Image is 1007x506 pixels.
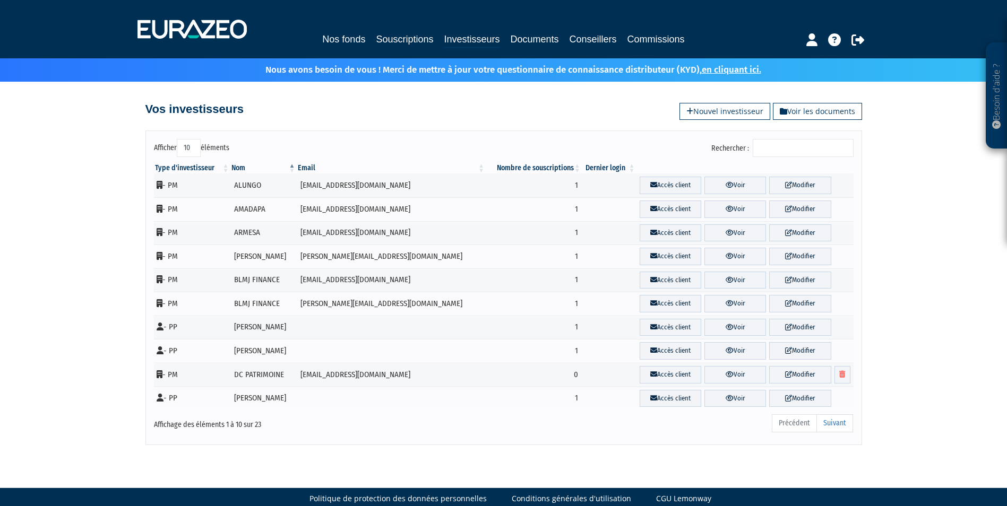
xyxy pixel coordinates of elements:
[154,268,230,292] td: - PM
[230,245,297,268] td: [PERSON_NAME]
[154,197,230,221] td: - PM
[679,103,770,120] a: Nouvel investisseur
[640,177,701,194] a: Accès client
[376,32,433,47] a: Souscriptions
[177,139,201,157] select: Afficheréléments
[834,366,850,383] a: Supprimer
[704,272,766,289] a: Voir
[511,32,559,47] a: Documents
[230,173,297,197] td: ALUNGO
[991,48,1003,144] p: Besoin d'aide ?
[640,390,701,407] a: Accès client
[154,173,230,197] td: - PM
[154,292,230,316] td: - PM
[582,163,636,173] th: Dernier login : activer pour trier la colonne par ordre croissant
[704,319,766,336] a: Voir
[486,268,582,292] td: 1
[486,173,582,197] td: 1
[230,163,297,173] th: Nom : activer pour trier la colonne par ordre d&eacute;croissant
[773,103,862,120] a: Voir les documents
[297,245,486,268] td: [PERSON_NAME][EMAIL_ADDRESS][DOMAIN_NAME]
[704,366,766,383] a: Voir
[769,200,831,218] a: Modifier
[704,390,766,407] a: Voir
[769,342,831,360] a: Modifier
[486,339,582,363] td: 1
[640,342,701,360] a: Accès client
[230,339,297,363] td: [PERSON_NAME]
[486,387,582,411] td: 1
[486,316,582,339] td: 1
[640,272,701,289] a: Accès client
[154,245,230,268] td: - PM
[486,363,582,387] td: 0
[309,493,487,504] a: Politique de protection des données personnelles
[297,221,486,245] td: [EMAIL_ADDRESS][DOMAIN_NAME]
[230,292,297,316] td: BLMJ FINANCE
[154,316,230,339] td: - PP
[704,224,766,242] a: Voir
[640,224,701,242] a: Accès client
[640,319,701,336] a: Accès client
[570,32,617,47] a: Conseillers
[154,221,230,245] td: - PM
[486,292,582,316] td: 1
[297,197,486,221] td: [EMAIL_ADDRESS][DOMAIN_NAME]
[704,342,766,360] a: Voir
[711,139,854,157] label: Rechercher :
[753,139,854,157] input: Rechercher :
[636,163,854,173] th: &nbsp;
[769,295,831,312] a: Modifier
[230,197,297,221] td: AMADAPA
[656,493,711,504] a: CGU Lemonway
[512,493,631,504] a: Conditions générales d'utilisation
[486,245,582,268] td: 1
[230,363,297,387] td: DC PATRIMOINE
[297,363,486,387] td: [EMAIL_ADDRESS][DOMAIN_NAME]
[297,163,486,173] th: Email : activer pour trier la colonne par ordre croissant
[154,339,230,363] td: - PP
[704,295,766,312] a: Voir
[444,32,500,48] a: Investisseurs
[769,248,831,265] a: Modifier
[297,268,486,292] td: [EMAIL_ADDRESS][DOMAIN_NAME]
[816,414,853,432] a: Suivant
[704,177,766,194] a: Voir
[769,390,831,407] a: Modifier
[230,387,297,411] td: [PERSON_NAME]
[154,139,229,157] label: Afficher éléments
[627,32,685,47] a: Commissions
[704,248,766,265] a: Voir
[486,197,582,221] td: 1
[154,163,230,173] th: Type d'investisseur : activer pour trier la colonne par ordre croissant
[769,177,831,194] a: Modifier
[230,316,297,339] td: [PERSON_NAME]
[486,221,582,245] td: 1
[769,224,831,242] a: Modifier
[154,363,230,387] td: - PM
[235,61,761,76] p: Nous avons besoin de vous ! Merci de mettre à jour votre questionnaire de connaissance distribute...
[322,32,365,47] a: Nos fonds
[486,163,582,173] th: Nombre de souscriptions : activer pour trier la colonne par ordre croissant
[154,413,436,430] div: Affichage des éléments 1 à 10 sur 23
[154,387,230,411] td: - PP
[769,366,831,383] a: Modifier
[230,268,297,292] td: BLMJ FINANCE
[640,295,701,312] a: Accès client
[769,319,831,336] a: Modifier
[230,221,297,245] td: ARMESA
[297,292,486,316] td: [PERSON_NAME][EMAIL_ADDRESS][DOMAIN_NAME]
[704,200,766,218] a: Voir
[640,200,701,218] a: Accès client
[297,173,486,197] td: [EMAIL_ADDRESS][DOMAIN_NAME]
[137,20,247,39] img: 1732889491-logotype_eurazeo_blanc_rvb.png
[769,272,831,289] a: Modifier
[702,64,761,75] a: en cliquant ici.
[640,248,701,265] a: Accès client
[640,366,701,383] a: Accès client
[145,103,244,116] h4: Vos investisseurs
